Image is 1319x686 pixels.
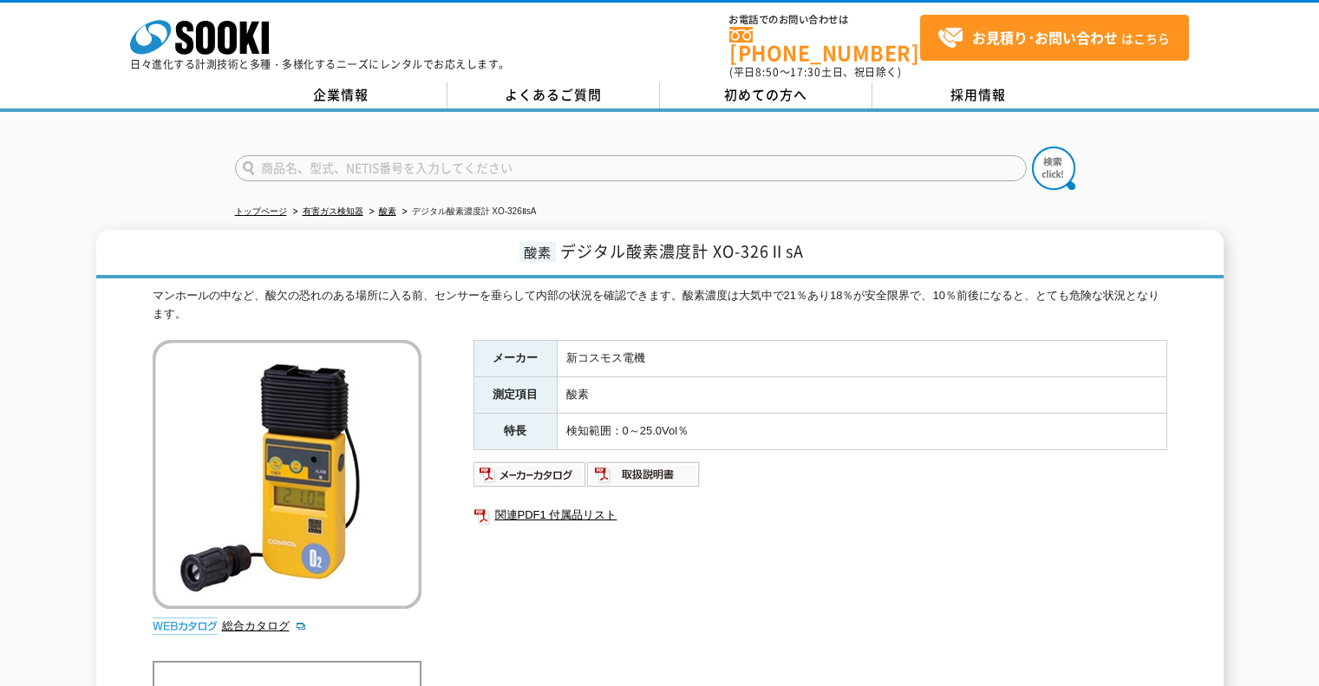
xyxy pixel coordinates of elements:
[473,472,587,485] a: メーカーカタログ
[790,64,821,80] span: 17:30
[153,287,1167,323] div: マンホールの中など、酸欠の恐れのある場所に入る前、センサーを垂らして内部の状況を確認できます。酸素濃度は大気中で21％あり18％が安全限界で、10％前後になると、とても危険な状況となります。
[729,27,920,62] a: [PHONE_NUMBER]
[473,504,1167,526] a: 関連PDF1 付属品リスト
[724,85,807,104] span: 初めての方へ
[937,25,1170,51] span: はこちら
[379,206,396,216] a: 酸素
[560,239,804,263] span: デジタル酸素濃度計 XO-326ⅡsA
[972,27,1118,48] strong: お見積り･お問い合わせ
[399,203,537,221] li: デジタル酸素濃度計 XO-326ⅡsA
[729,15,920,25] span: お電話でのお問い合わせは
[557,414,1166,450] td: 検知範囲：0～25.0Vol％
[920,15,1189,61] a: お見積り･お問い合わせはこちら
[473,341,557,377] th: メーカー
[235,206,287,216] a: トップページ
[473,461,587,488] img: メーカーカタログ
[447,82,660,108] a: よくあるご質問
[755,64,780,80] span: 8:50
[222,619,307,632] a: 総合カタログ
[729,64,901,80] span: (平日 ～ 土日、祝日除く)
[153,617,218,635] img: webカタログ
[235,155,1027,181] input: 商品名、型式、NETIS番号を入力してください
[303,206,363,216] a: 有害ガス検知器
[660,82,872,108] a: 初めての方へ
[130,59,510,69] p: 日々進化する計測技術と多種・多様化するニーズにレンタルでお応えします。
[473,377,557,414] th: 測定項目
[153,340,421,609] img: デジタル酸素濃度計 XO-326ⅡsA
[587,461,701,488] img: 取扱説明書
[872,82,1085,108] a: 採用情報
[473,414,557,450] th: 特長
[1032,147,1075,190] img: btn_search.png
[519,242,556,262] span: 酸素
[557,377,1166,414] td: 酸素
[557,341,1166,377] td: 新コスモス電機
[235,82,447,108] a: 企業情報
[587,472,701,485] a: 取扱説明書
